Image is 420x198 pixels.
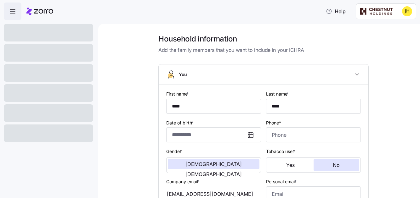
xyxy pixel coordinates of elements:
label: Company email [166,178,200,185]
label: Date of birth [166,119,194,126]
label: Personal email [266,178,298,185]
span: No [333,162,340,168]
label: Gender [166,148,184,155]
img: 69182ae0e2528d7f037c241985b1c9c9 [402,6,412,16]
span: [DEMOGRAPHIC_DATA] [185,172,242,177]
label: Phone* [266,119,281,126]
span: You [179,71,187,78]
img: Employer logo [360,8,393,15]
span: Add the family members that you want to include in your ICHRA [158,46,369,54]
label: Tobacco user [266,148,296,155]
label: Last name [266,91,290,97]
label: First name [166,91,190,97]
span: Help [326,8,346,15]
span: [DEMOGRAPHIC_DATA] [185,162,242,167]
input: Phone [266,127,361,142]
button: Help [321,5,351,18]
span: Yes [286,162,295,168]
h1: Household information [158,34,369,44]
button: You [159,64,368,85]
